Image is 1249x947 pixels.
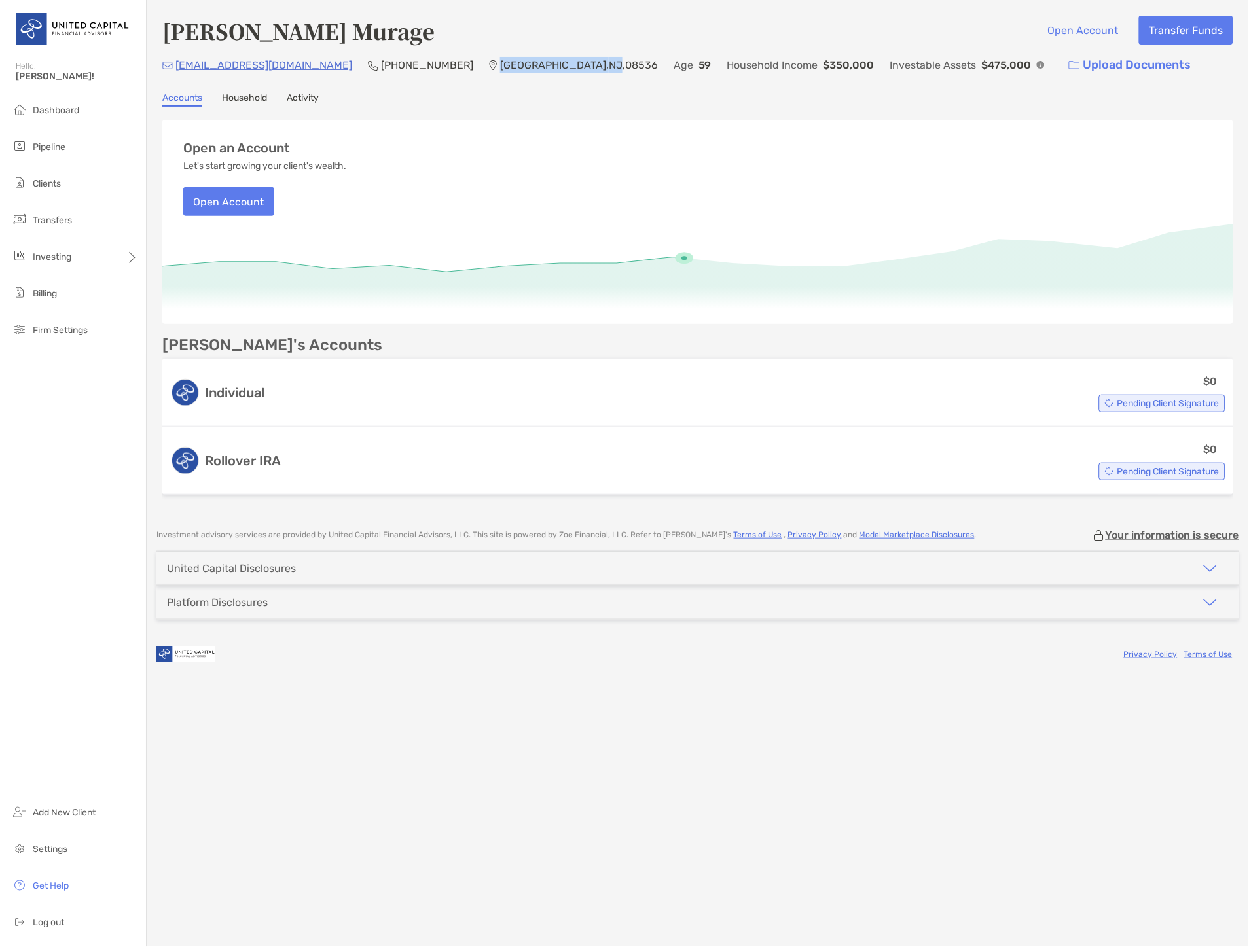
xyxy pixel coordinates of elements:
[167,596,268,609] div: Platform Disclosures
[172,448,198,474] img: logo account
[183,187,274,216] button: Open Account
[33,881,69,892] span: Get Help
[183,141,290,156] h3: Open an Account
[982,57,1032,73] p: $475,000
[162,16,435,46] h4: [PERSON_NAME] Murage
[500,57,658,73] p: [GEOGRAPHIC_DATA] , NJ , 08536
[1106,529,1239,541] p: Your information is secure
[12,101,27,117] img: dashboard icon
[824,57,875,73] p: $350,000
[12,878,27,893] img: get-help icon
[33,141,65,152] span: Pipeline
[162,92,202,107] a: Accounts
[1203,595,1218,611] img: icon arrow
[1184,650,1233,659] a: Terms of Use
[788,530,842,539] a: Privacy Policy
[1139,16,1233,45] button: Transfer Funds
[167,562,296,575] div: United Capital Disclosures
[674,57,693,73] p: Age
[860,530,975,539] a: Model Marketplace Disclosures
[734,530,782,539] a: Terms of Use
[172,380,198,406] img: logo account
[12,248,27,264] img: investing icon
[698,57,712,73] p: 59
[33,808,96,819] span: Add New Client
[12,321,27,337] img: firm-settings icon
[33,251,71,262] span: Investing
[16,71,138,82] span: [PERSON_NAME]!
[33,288,57,299] span: Billing
[1038,16,1129,45] button: Open Account
[16,5,130,52] img: United Capital Logo
[1060,51,1200,79] a: Upload Documents
[162,337,382,353] p: [PERSON_NAME]'s Accounts
[1069,61,1080,70] img: button icon
[1124,650,1178,659] a: Privacy Policy
[1037,61,1045,69] img: Info Icon
[33,215,72,226] span: Transfers
[12,175,27,190] img: clients icon
[727,57,818,73] p: Household Income
[156,530,977,540] p: Investment advisory services are provided by United Capital Financial Advisors, LLC . This site i...
[489,60,498,71] img: Location Icon
[33,325,88,336] span: Firm Settings
[12,914,27,930] img: logout icon
[205,453,281,469] h3: Rollover IRA
[287,92,319,107] a: Activity
[162,62,173,69] img: Email Icon
[33,178,61,189] span: Clients
[381,57,473,73] p: [PHONE_NUMBER]
[890,57,977,73] p: Investable Assets
[156,639,215,669] img: company logo
[1203,561,1218,577] img: icon arrow
[12,285,27,300] img: billing icon
[33,844,67,855] span: Settings
[12,804,27,820] img: add_new_client icon
[222,92,267,107] a: Household
[1204,441,1218,457] p: $0
[183,161,346,171] p: Let's start growing your client's wealth.
[33,918,64,929] span: Log out
[1117,400,1220,407] span: Pending Client Signature
[1105,399,1114,408] img: Account Status icon
[1117,468,1220,475] span: Pending Client Signature
[12,841,27,857] img: settings icon
[12,211,27,227] img: transfers icon
[368,60,378,71] img: Phone Icon
[12,138,27,154] img: pipeline icon
[33,105,79,116] span: Dashboard
[175,57,352,73] p: [EMAIL_ADDRESS][DOMAIN_NAME]
[1204,373,1218,389] p: $0
[205,385,264,401] h3: Individual
[1105,467,1114,476] img: Account Status icon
